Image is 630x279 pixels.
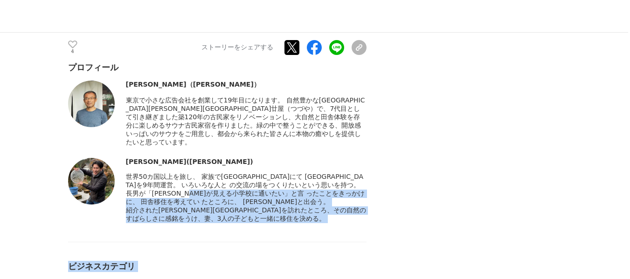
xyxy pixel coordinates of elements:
div: [PERSON_NAME]（[PERSON_NAME]） [126,81,367,89]
div: [PERSON_NAME]([PERSON_NAME]) [126,158,367,165]
span: 世界50カ国以上を旅し、 家族で[GEOGRAPHIC_DATA]にて [GEOGRAPHIC_DATA]を9年間運営。 いろいろな人と の交流の場をつくりたいという思いを持つ。長男が「[PER... [126,173,365,205]
img: thumbnail_70159710-73c8-11ee-9c1d-ef9ba2a161a7.png [68,158,115,204]
span: 東京で小さな広告会社を創業して19年目になります。 自然豊かな[GEOGRAPHIC_DATA][PERSON_NAME][GEOGRAPHIC_DATA]廿屋（つづや）で、7代目として引き継ぎ... [126,96,365,146]
p: 4 [68,49,77,54]
p: ストーリーをシェアする [201,43,273,52]
span: 紹介された[PERSON_NAME][GEOGRAPHIC_DATA]を訪れたところ、その自然のすばらしさに感銘をうけ、妻、3人の子どもと一緒に移住を決める。 [126,206,366,222]
img: thumbnail_53bb7120-73c8-11ee-aa12-8584ac394cb5.png [68,81,115,127]
div: プロフィール [68,62,367,73]
div: ビジネスカテゴリ [68,261,367,272]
